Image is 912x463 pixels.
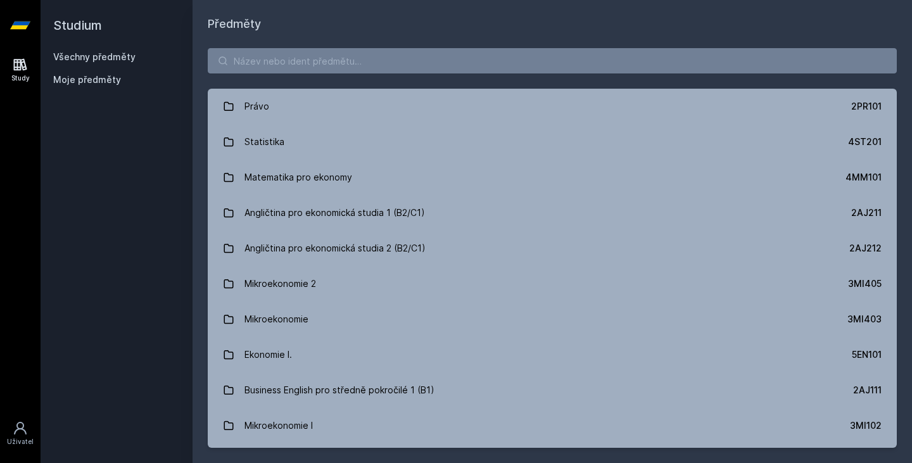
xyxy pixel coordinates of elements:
[847,313,882,326] div: 3MI403
[848,277,882,290] div: 3MI405
[244,307,308,332] div: Mikroekonomie
[850,419,882,432] div: 3MI102
[244,94,269,119] div: Právo
[208,48,897,73] input: Název nebo ident předmětu…
[3,414,38,453] a: Uživatel
[853,384,882,396] div: 2AJ111
[53,73,121,86] span: Moje předměty
[244,236,426,261] div: Angličtina pro ekonomická studia 2 (B2/C1)
[53,51,136,62] a: Všechny předměty
[208,372,897,408] a: Business English pro středně pokročilé 1 (B1) 2AJ111
[208,89,897,124] a: Právo 2PR101
[208,266,897,301] a: Mikroekonomie 2 3MI405
[3,51,38,89] a: Study
[244,129,284,155] div: Statistika
[849,242,882,255] div: 2AJ212
[851,206,882,219] div: 2AJ211
[7,437,34,447] div: Uživatel
[208,231,897,266] a: Angličtina pro ekonomická studia 2 (B2/C1) 2AJ212
[208,124,897,160] a: Statistika 4ST201
[852,348,882,361] div: 5EN101
[244,200,425,225] div: Angličtina pro ekonomická studia 1 (B2/C1)
[11,73,30,83] div: Study
[208,195,897,231] a: Angličtina pro ekonomická studia 1 (B2/C1) 2AJ211
[208,337,897,372] a: Ekonomie I. 5EN101
[244,342,292,367] div: Ekonomie I.
[208,15,897,33] h1: Předměty
[244,165,352,190] div: Matematika pro ekonomy
[208,160,897,195] a: Matematika pro ekonomy 4MM101
[208,408,897,443] a: Mikroekonomie I 3MI102
[244,377,434,403] div: Business English pro středně pokročilé 1 (B1)
[845,171,882,184] div: 4MM101
[244,271,316,296] div: Mikroekonomie 2
[851,100,882,113] div: 2PR101
[848,136,882,148] div: 4ST201
[208,301,897,337] a: Mikroekonomie 3MI403
[244,413,313,438] div: Mikroekonomie I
